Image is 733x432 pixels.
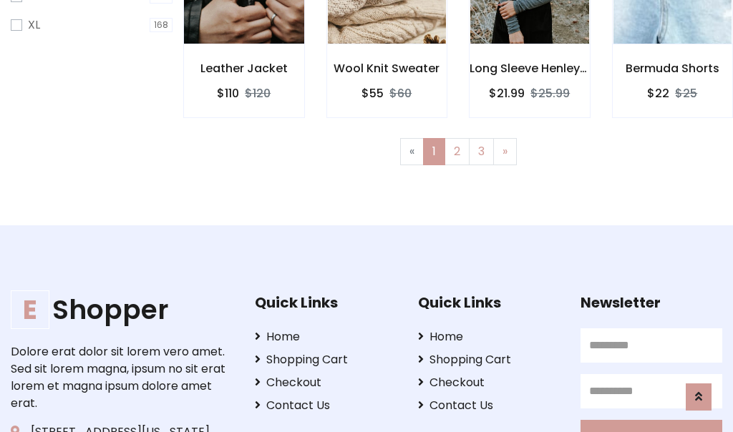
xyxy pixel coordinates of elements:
[255,294,397,311] h5: Quick Links
[493,138,517,165] a: Next
[647,87,669,100] h6: $22
[11,290,49,329] span: E
[245,85,271,102] del: $120
[418,351,560,368] a: Shopping Cart
[11,343,233,412] p: Dolore erat dolor sit lorem vero amet. Sed sit lorem magna, ipsum no sit erat lorem et magna ipsu...
[194,138,722,165] nav: Page navigation
[255,397,397,414] a: Contact Us
[503,143,508,159] span: »
[418,294,560,311] h5: Quick Links
[327,62,447,75] h6: Wool Knit Sweater
[489,87,525,100] h6: $21.99
[581,294,722,311] h5: Newsletter
[470,62,590,75] h6: Long Sleeve Henley T-Shirt
[418,397,560,414] a: Contact Us
[469,138,494,165] a: 3
[11,294,233,326] a: EShopper
[255,351,397,368] a: Shopping Cart
[389,85,412,102] del: $60
[255,374,397,391] a: Checkout
[255,328,397,345] a: Home
[613,62,733,75] h6: Bermuda Shorts
[11,294,233,326] h1: Shopper
[418,328,560,345] a: Home
[150,18,173,32] span: 168
[530,85,570,102] del: $25.99
[423,138,445,165] a: 1
[217,87,239,100] h6: $110
[675,85,697,102] del: $25
[445,138,470,165] a: 2
[361,87,384,100] h6: $55
[28,16,40,34] label: XL
[418,374,560,391] a: Checkout
[184,62,304,75] h6: Leather Jacket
